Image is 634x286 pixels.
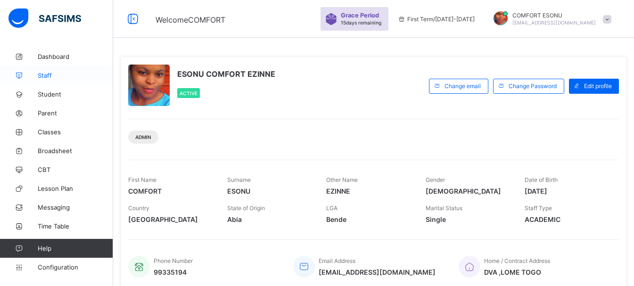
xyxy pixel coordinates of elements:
span: 15 days remaining [341,20,381,25]
span: Edit profile [584,82,612,90]
span: Change Password [509,82,557,90]
span: [DEMOGRAPHIC_DATA] [426,187,510,195]
span: [GEOGRAPHIC_DATA] [128,215,213,223]
span: Dashboard [38,53,113,60]
span: 99335194 [154,268,193,276]
span: Marital Status [426,204,462,212]
span: Home / Contract Address [484,257,550,264]
span: ESONU COMFORT EZINNE [177,69,275,79]
span: Admin [135,134,151,140]
span: COMFORT ESONU [512,12,596,19]
span: EZINNE [326,187,411,195]
span: session/term information [398,16,475,23]
span: State of Origin [227,204,265,212]
img: safsims [8,8,81,28]
span: Lesson Plan [38,185,113,192]
span: Date of Birth [525,176,558,183]
span: Bende [326,215,411,223]
div: COMFORTESONU [484,11,616,27]
span: Staff [38,72,113,79]
span: Active [180,90,198,96]
span: Change email [445,82,481,90]
span: First Name [128,176,156,183]
span: Messaging [38,204,113,211]
span: Help [38,245,113,252]
span: Classes [38,128,113,136]
span: [EMAIL_ADDRESS][DOMAIN_NAME] [512,20,596,25]
span: DVA ,LOME TOGO [484,268,550,276]
span: ACADEMIC [525,215,609,223]
span: Student [38,90,113,98]
span: COMFORT [128,187,213,195]
span: Configuration [38,263,113,271]
span: LGA [326,204,338,212]
span: Surname [227,176,251,183]
span: ESONU [227,187,312,195]
span: Welcome COMFORT [156,15,225,25]
span: Gender [426,176,445,183]
span: Abia [227,215,312,223]
span: Time Table [38,222,113,230]
span: Phone Number [154,257,193,264]
span: Broadsheet [38,147,113,155]
span: Staff Type [525,204,552,212]
span: Grace Period [341,12,379,19]
span: Country [128,204,149,212]
span: Single [426,215,510,223]
span: Parent [38,109,113,117]
span: [DATE] [525,187,609,195]
img: sticker-purple.71386a28dfed39d6af7621340158ba97.svg [325,13,337,25]
span: CBT [38,166,113,173]
span: [EMAIL_ADDRESS][DOMAIN_NAME] [319,268,436,276]
span: Other Name [326,176,358,183]
span: Email Address [319,257,355,264]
